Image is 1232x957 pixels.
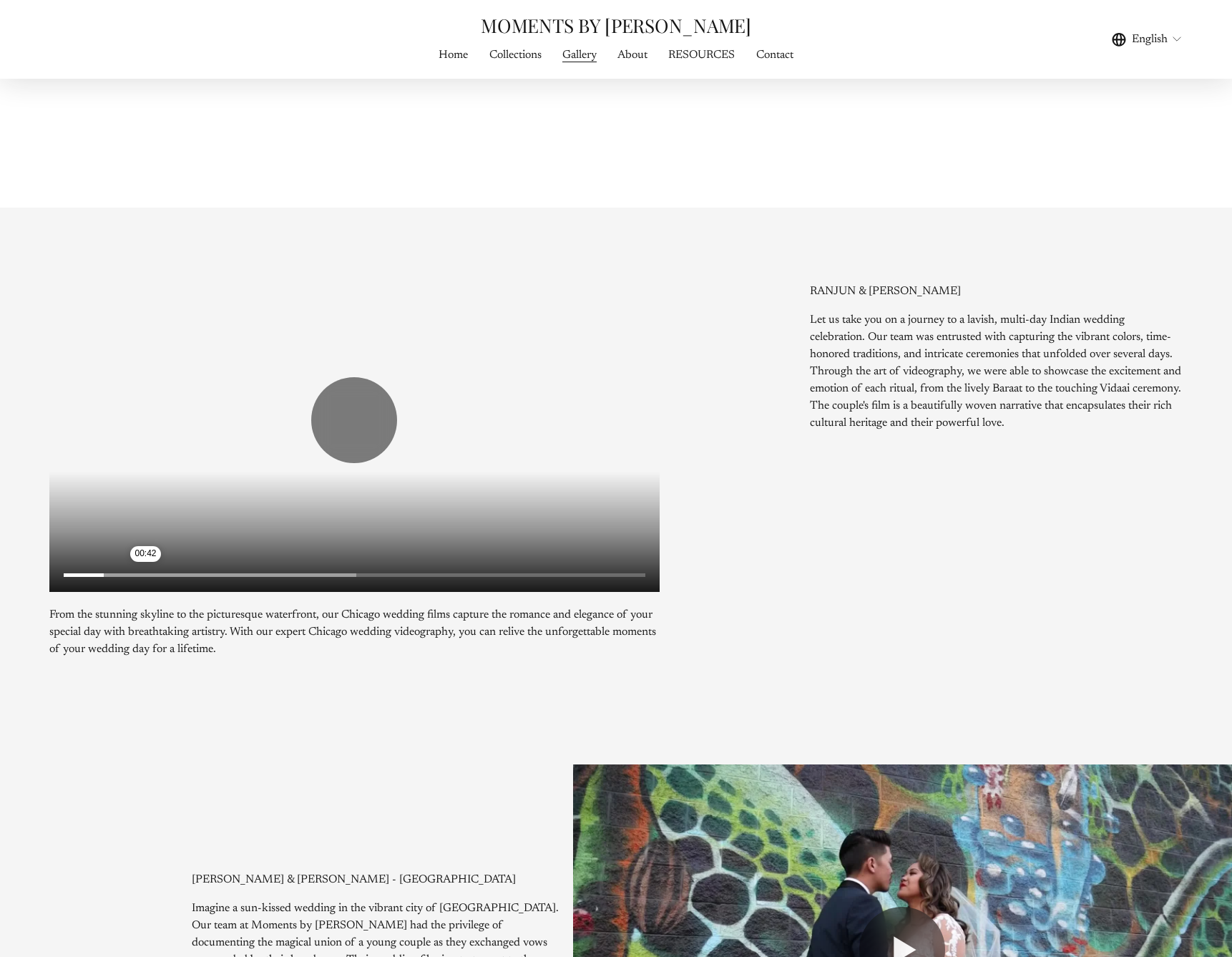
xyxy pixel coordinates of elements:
[668,46,735,65] a: RESOURCES
[489,46,542,65] a: Collections
[311,377,397,463] button: Pause
[64,570,645,580] input: Seek
[810,283,1183,300] p: RANJUN & [PERSON_NAME]
[562,46,597,65] a: folder dropdown
[1112,29,1183,49] div: language picker
[858,129,939,139] span: MOULIN ROUGE
[439,46,468,65] a: Home
[810,311,1183,432] p: Let us take you on a journey to a lavish, multi-day Indian wedding celebration. Our team was entr...
[192,871,564,888] p: [PERSON_NAME] & [PERSON_NAME] - [GEOGRAPHIC_DATA]
[49,606,660,658] p: From the stunning skyline to the picturesque waterfront, our Chicago wedding films capture the ro...
[756,46,793,65] a: Contact
[481,13,751,38] a: MOMENTS BY [PERSON_NAME]
[617,46,647,65] a: About
[562,47,597,64] span: Gallery
[1132,31,1168,48] span: English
